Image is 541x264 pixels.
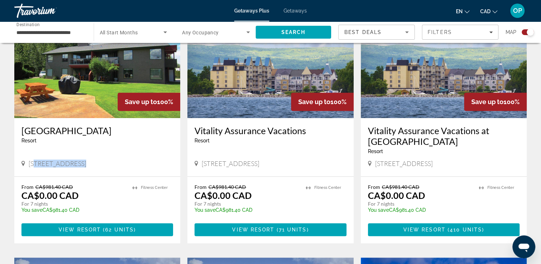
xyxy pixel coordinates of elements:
[21,201,125,207] p: For 7 nights
[450,227,482,233] span: 410 units
[368,207,472,213] p: CA$981.40 CAD
[195,190,252,201] p: CA$0.00 CAD
[403,227,446,233] span: View Resort
[21,184,34,190] span: From
[382,184,419,190] span: CA$981.40 CAD
[456,6,469,16] button: Change language
[361,4,527,118] img: Vitality Assurance Vacations at Collingwood
[284,8,307,14] a: Getaways
[208,184,246,190] span: CA$981.40 CAD
[29,160,86,167] span: [STREET_ADDRESS]
[256,26,331,39] button: Search
[21,138,36,143] span: Resort
[375,160,433,167] span: [STREET_ADDRESS]
[232,227,274,233] span: View Resort
[344,29,382,35] span: Best Deals
[35,184,73,190] span: CA$981.40 CAD
[195,184,207,190] span: From
[487,185,514,190] span: Fitness Center
[118,93,180,111] div: 100%
[274,227,309,233] span: ( )
[471,98,503,106] span: Save up to
[14,1,86,20] a: Travorium
[59,227,101,233] span: View Resort
[195,207,216,213] span: You save
[456,9,463,14] span: en
[368,223,520,236] button: View Resort(410 units)
[14,4,180,118] img: Holiday Park Resort
[368,148,383,154] span: Resort
[195,201,298,207] p: For 7 nights
[281,29,305,35] span: Search
[428,29,452,35] span: Filters
[291,93,354,111] div: 100%
[21,207,43,213] span: You save
[513,7,522,14] span: OP
[125,98,157,106] span: Save up to
[195,138,210,143] span: Resort
[16,28,84,37] input: Select destination
[101,227,136,233] span: ( )
[202,160,259,167] span: [STREET_ADDRESS]
[141,185,168,190] span: Fitness Center
[368,184,380,190] span: From
[480,6,497,16] button: Change currency
[105,227,134,233] span: 62 units
[182,30,219,35] span: Any Occupancy
[21,223,173,236] button: View Resort(62 units)
[314,185,341,190] span: Fitness Center
[234,8,269,14] a: Getaways Plus
[446,227,484,233] span: ( )
[195,207,298,213] p: CA$981.40 CAD
[368,190,425,201] p: CA$0.00 CAD
[422,25,498,40] button: Filters
[464,93,527,111] div: 100%
[368,201,472,207] p: For 7 nights
[298,98,330,106] span: Save up to
[195,223,346,236] button: View Resort(71 units)
[195,125,346,136] a: Vitality Assurance Vacations
[279,227,307,233] span: 71 units
[100,30,138,35] span: All Start Months
[187,4,353,118] img: Vitality Assurance Vacations
[368,125,520,147] a: Vitality Assurance Vacations at [GEOGRAPHIC_DATA]
[480,9,491,14] span: CAD
[506,27,516,37] span: Map
[16,22,40,27] span: Destination
[368,207,389,213] span: You save
[344,28,409,36] mat-select: Sort by
[512,235,535,258] iframe: Button to launch messaging window
[21,125,173,136] a: [GEOGRAPHIC_DATA]
[21,207,125,213] p: CA$981.40 CAD
[21,190,79,201] p: CA$0.00 CAD
[508,3,527,18] button: User Menu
